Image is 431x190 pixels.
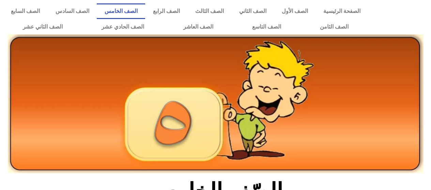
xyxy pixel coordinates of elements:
a: الصف العاشر [164,19,233,35]
a: الصف الثامن [301,19,368,35]
a: الصف الأول [274,3,315,19]
a: الصف الحادي عشر [82,19,164,35]
a: الصف السابع [3,3,48,19]
a: الصف الثالث [187,3,231,19]
a: الصف التاسع [233,19,301,35]
a: الصف الرابع [145,3,187,19]
a: الصفحة الرئيسية [315,3,368,19]
a: الصف الثاني عشر [3,19,82,35]
a: الصف الخامس [97,3,145,19]
a: الصف الثاني [231,3,274,19]
a: الصف السادس [48,3,97,19]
